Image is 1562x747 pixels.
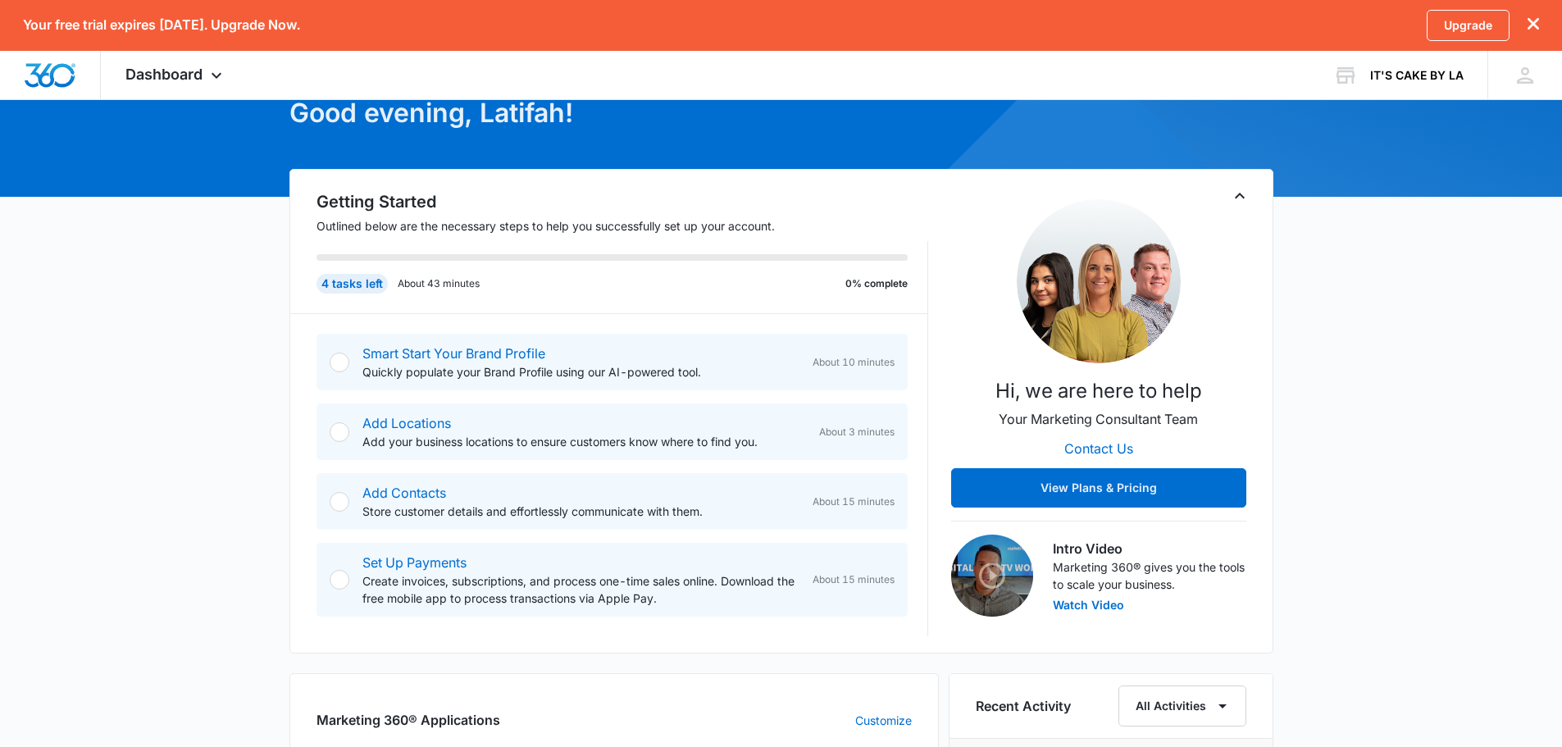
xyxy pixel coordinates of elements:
h2: Marketing 360® Applications [316,710,500,730]
p: Quickly populate your Brand Profile using our AI-powered tool. [362,363,799,380]
span: About 3 minutes [819,425,895,440]
button: Watch Video [1053,599,1124,611]
h3: Intro Video [1053,539,1246,558]
a: Smart Start Your Brand Profile [362,345,545,362]
button: Toggle Collapse [1230,186,1250,206]
button: Contact Us [1048,429,1150,468]
span: About 15 minutes [813,572,895,587]
a: Set Up Payments [362,554,467,571]
a: Add Contacts [362,485,446,501]
h2: Getting Started [316,189,928,214]
p: Create invoices, subscriptions, and process one-time sales online. Download the free mobile app t... [362,572,799,607]
p: Your free trial expires [DATE]. Upgrade Now. [23,17,300,33]
h6: Recent Activity [976,696,1071,716]
button: View Plans & Pricing [951,468,1246,508]
h1: Good evening, Latifah! [289,93,939,133]
p: Add your business locations to ensure customers know where to find you. [362,433,806,450]
a: Upgrade [1427,10,1510,41]
img: Intro Video [951,535,1033,617]
p: Outlined below are the necessary steps to help you successfully set up your account. [316,217,928,235]
p: Store customer details and effortlessly communicate with them. [362,503,799,520]
p: About 43 minutes [398,276,480,291]
span: Dashboard [125,66,203,83]
a: Customize [855,712,912,729]
p: Marketing 360® gives you the tools to scale your business. [1053,558,1246,593]
div: 4 tasks left [316,274,388,294]
span: About 15 minutes [813,494,895,509]
a: Add Locations [362,415,451,431]
p: 0% complete [845,276,908,291]
button: dismiss this dialog [1528,17,1539,33]
p: Your Marketing Consultant Team [999,409,1198,429]
div: account name [1370,69,1464,82]
button: All Activities [1118,686,1246,727]
p: Hi, we are here to help [995,376,1202,406]
div: Dashboard [101,51,251,99]
span: About 10 minutes [813,355,895,370]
